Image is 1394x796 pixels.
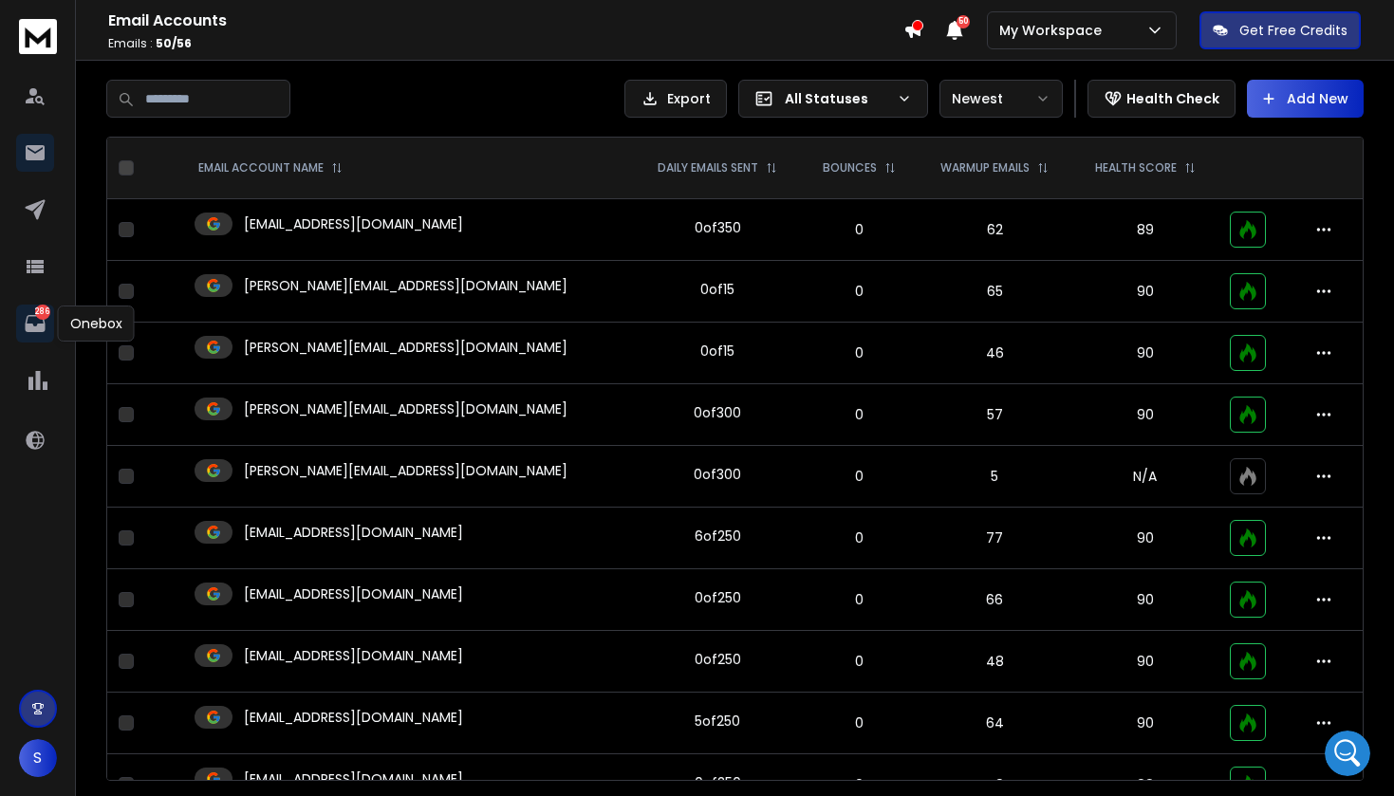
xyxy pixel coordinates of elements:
[60,621,75,637] button: Gif picker
[957,15,970,28] span: 50
[1199,11,1361,49] button: Get Free Credits
[813,528,906,547] p: 0
[1072,508,1218,569] td: 90
[1084,467,1207,486] p: N/A
[108,36,903,51] p: Emails :
[695,218,741,237] div: 0 of 350
[29,621,45,637] button: Emoji picker
[108,9,903,32] h1: Email Accounts
[244,646,463,665] p: [EMAIL_ADDRESS][DOMAIN_NAME]
[694,403,741,422] div: 0 of 300
[92,24,130,43] p: Active
[156,35,192,51] span: 50 / 56
[244,399,567,418] p: [PERSON_NAME][EMAIL_ADDRESS][DOMAIN_NAME]
[19,19,57,54] img: logo
[244,584,463,603] p: [EMAIL_ADDRESS][DOMAIN_NAME]
[813,713,906,732] p: 0
[198,160,343,176] div: EMAIL ACCOUNT NAME
[244,214,463,233] p: [EMAIL_ADDRESS][DOMAIN_NAME]
[813,775,906,794] p: 0
[813,590,906,609] p: 0
[15,109,364,135] div: [DATE]
[918,199,1072,261] td: 62
[244,461,567,480] p: [PERSON_NAME][EMAIL_ADDRESS][DOMAIN_NAME]
[1072,323,1218,384] td: 90
[658,160,758,176] p: DAILY EMAILS SENT
[695,650,741,669] div: 0 of 250
[1072,199,1218,261] td: 89
[244,523,463,542] p: [EMAIL_ADDRESS][DOMAIN_NAME]
[695,712,740,731] div: 5 of 250
[244,338,567,357] p: [PERSON_NAME][EMAIL_ADDRESS][DOMAIN_NAME]
[30,398,296,435] div: Hey [PERSON_NAME], thanks for reaching out.
[918,261,1072,323] td: 65
[244,276,567,295] p: [PERSON_NAME][EMAIL_ADDRESS][DOMAIN_NAME]
[92,9,215,24] h1: [PERSON_NAME]
[939,80,1063,118] button: Newest
[813,467,906,486] p: 0
[30,258,296,314] div: You’ll get replies here and in your email: ✉️
[695,588,741,607] div: 0 of 250
[58,305,135,342] div: Onebox
[15,135,364,247] div: Siddhartha says…
[813,652,906,671] p: 0
[700,342,734,361] div: 0 of 15
[700,280,734,299] div: 0 of 15
[813,343,906,362] p: 0
[1072,631,1218,693] td: 90
[15,387,311,586] div: Hey [PERSON_NAME], thanks for reaching out.I checked your latest payment and it is still showing ...
[244,708,463,727] p: [EMAIL_ADDRESS][DOMAIN_NAME]
[68,135,364,231] div: our payment is showing as processing since very long. what can we do during that time? can you tr...
[785,89,889,108] p: All Statuses
[16,305,54,342] a: 286
[813,220,906,239] p: 0
[1072,569,1218,631] td: 90
[30,446,296,576] div: I checked your latest payment and it is still showing as processing. This could be the limitation...
[1087,80,1236,118] button: Health Check
[16,582,363,614] textarea: Message…
[813,282,906,301] p: 0
[46,343,149,359] b: In 30 minutes
[918,631,1072,693] td: 48
[695,527,741,546] div: 6 of 250
[1072,693,1218,754] td: 90
[19,739,57,777] button: S
[331,8,367,44] button: Home
[35,305,50,320] p: 286
[90,621,105,637] button: Upload attachment
[918,446,1072,508] td: 5
[813,405,906,424] p: 0
[1072,261,1218,323] td: 90
[30,324,296,361] div: The team will be back 🕒
[695,773,741,792] div: 0 of 250
[54,10,84,41] img: Profile image for Lakshita
[325,614,356,644] button: Send a message…
[1126,89,1219,108] p: Health Check
[46,297,192,312] b: s@[DOMAIN_NAME]
[918,323,1072,384] td: 46
[918,384,1072,446] td: 57
[15,247,364,387] div: Box says…
[823,160,877,176] p: BOUNCES
[1239,21,1348,40] p: Get Free Credits
[12,8,48,44] button: go back
[1072,384,1218,446] td: 90
[940,160,1030,176] p: WARMUP EMAILS
[694,465,741,484] div: 0 of 300
[244,769,463,788] p: [EMAIL_ADDRESS][DOMAIN_NAME]
[918,508,1072,569] td: 77
[624,80,727,118] button: Export
[999,21,1109,40] p: My Workspace
[1325,731,1370,776] iframe: Intercom live chat
[918,569,1072,631] td: 66
[15,247,311,372] div: You’ll get replies here and in your email:✉️s@[DOMAIN_NAME]The team will be back🕒In 30 minutes
[1247,80,1364,118] button: Add New
[15,387,364,620] div: Lakshita says…
[1095,160,1177,176] p: HEALTH SCORE
[918,693,1072,754] td: 64
[84,146,349,220] div: our payment is showing as processing since very long. what can we do during that time? can you tr...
